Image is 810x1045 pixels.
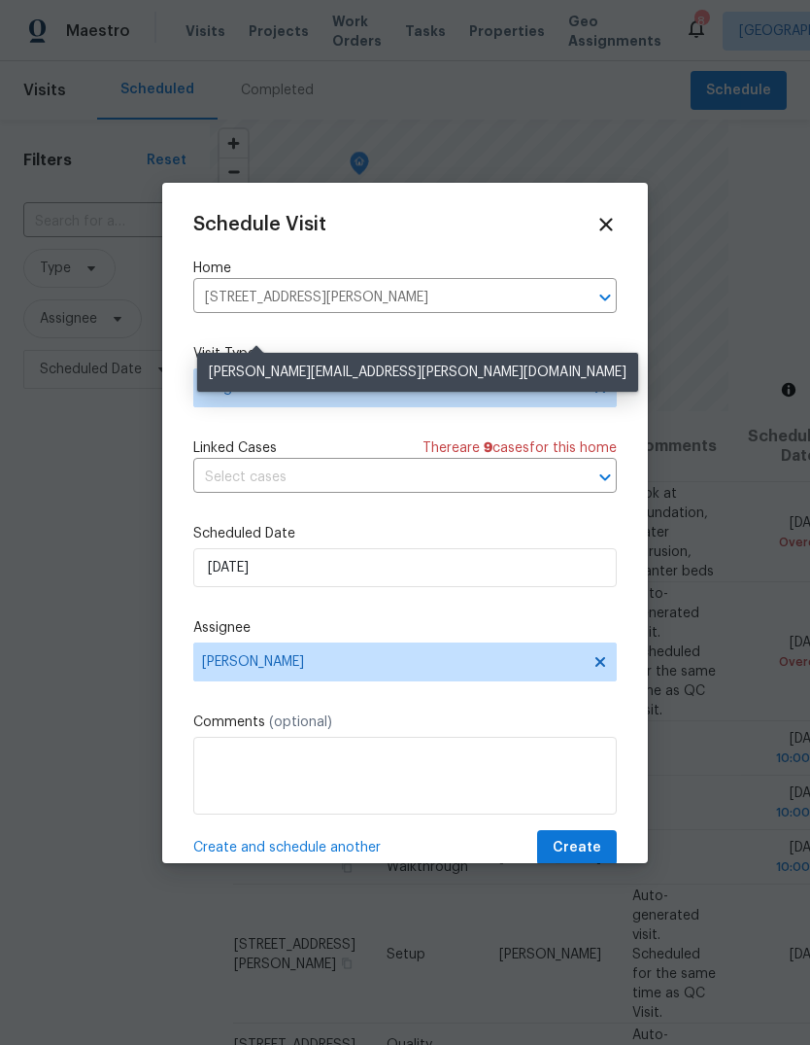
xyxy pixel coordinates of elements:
span: Create and schedule another [193,838,381,857]
span: Schedule Visit [193,215,326,234]
label: Visit Type [193,344,617,364]
span: There are case s for this home [422,438,617,458]
label: Assignee [193,618,617,638]
span: Linked Cases [193,438,277,458]
span: [PERSON_NAME] [202,654,583,670]
label: Scheduled Date [193,524,617,543]
span: Close [595,214,617,235]
input: Select cases [193,463,562,493]
label: Comments [193,713,617,732]
label: Home [193,259,617,278]
div: [PERSON_NAME][EMAIL_ADDRESS][PERSON_NAME][DOMAIN_NAME] [197,353,638,392]
button: Open [591,284,619,311]
button: Create [537,830,617,866]
input: Enter in an address [193,283,562,313]
span: 9 [484,441,492,455]
button: Open [591,464,619,491]
span: Create [553,836,601,860]
input: M/D/YYYY [193,548,617,587]
span: (optional) [269,715,332,729]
